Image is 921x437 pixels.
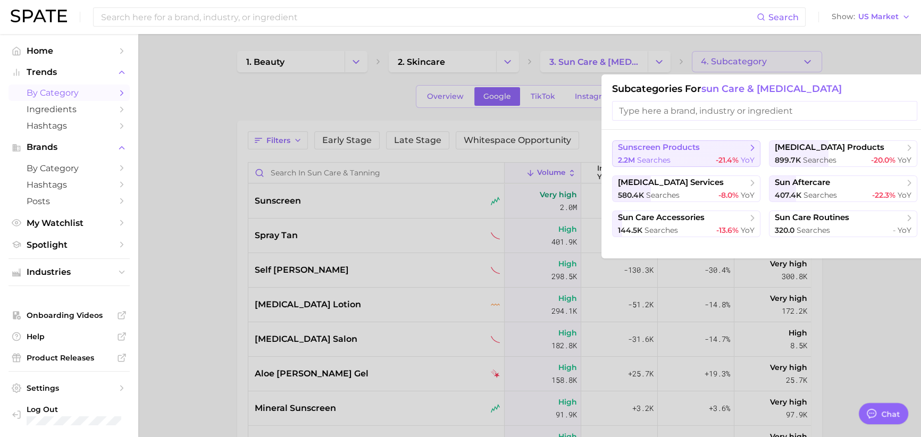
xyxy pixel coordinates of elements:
[9,237,130,253] a: Spotlight
[9,101,130,117] a: Ingredients
[858,14,899,20] span: US Market
[27,218,112,228] span: My Watchlist
[775,213,849,223] span: sun care routines
[803,155,836,165] span: searches
[775,155,801,165] span: 899.7k
[27,46,112,56] span: Home
[11,10,67,22] img: SPATE
[9,307,130,323] a: Onboarding Videos
[775,225,794,235] span: 320.0
[637,155,671,165] span: searches
[716,225,739,235] span: -13.6%
[27,383,112,393] span: Settings
[27,310,112,320] span: Onboarding Videos
[27,353,112,363] span: Product Releases
[9,401,130,428] a: Log out. Currently logged in with e-mail jkno@cosmax.com.
[27,104,112,114] span: Ingredients
[27,267,112,277] span: Industries
[716,155,739,165] span: -21.4%
[612,83,917,95] h1: Subcategories for
[27,121,112,131] span: Hashtags
[618,155,635,165] span: 2.2m
[871,155,895,165] span: -20.0%
[9,160,130,177] a: by Category
[27,142,112,152] span: Brands
[775,142,884,153] span: [MEDICAL_DATA] products
[9,350,130,366] a: Product Releases
[27,240,112,250] span: Spotlight
[741,225,755,235] span: YoY
[898,190,911,200] span: YoY
[27,68,112,77] span: Trends
[898,225,911,235] span: YoY
[100,8,757,26] input: Search here for a brand, industry, or ingredient
[893,225,895,235] span: -
[618,142,700,153] span: sunscreen products
[741,155,755,165] span: YoY
[9,64,130,80] button: Trends
[27,405,121,414] span: Log Out
[9,215,130,231] a: My Watchlist
[769,140,917,167] button: [MEDICAL_DATA] products899.7k searches-20.0% YoY
[775,178,830,188] span: sun aftercare
[646,190,680,200] span: searches
[612,101,917,121] input: Type here a brand, industry or ingredient
[612,211,760,237] button: sun care accessories144.5k searches-13.6% YoY
[803,190,837,200] span: searches
[9,193,130,209] a: Posts
[9,139,130,155] button: Brands
[618,225,642,235] span: 144.5k
[27,196,112,206] span: Posts
[701,83,842,95] span: sun care & [MEDICAL_DATA]
[769,211,917,237] button: sun care routines320.0 searches- YoY
[872,190,895,200] span: -22.3%
[775,190,801,200] span: 407.4k
[769,175,917,202] button: sun aftercare407.4k searches-22.3% YoY
[741,190,755,200] span: YoY
[898,155,911,165] span: YoY
[644,225,678,235] span: searches
[9,329,130,344] a: Help
[832,14,855,20] span: Show
[618,178,724,188] span: [MEDICAL_DATA] services
[618,213,705,223] span: sun care accessories
[27,332,112,341] span: Help
[9,177,130,193] a: Hashtags
[9,117,130,134] a: Hashtags
[797,225,830,235] span: searches
[829,10,913,24] button: ShowUS Market
[718,190,739,200] span: -8.0%
[9,264,130,280] button: Industries
[768,12,799,22] span: Search
[612,140,760,167] button: sunscreen products2.2m searches-21.4% YoY
[612,175,760,202] button: [MEDICAL_DATA] services580.4k searches-8.0% YoY
[618,190,644,200] span: 580.4k
[27,88,112,98] span: by Category
[27,163,112,173] span: by Category
[9,380,130,396] a: Settings
[27,180,112,190] span: Hashtags
[9,85,130,101] a: by Category
[9,43,130,59] a: Home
